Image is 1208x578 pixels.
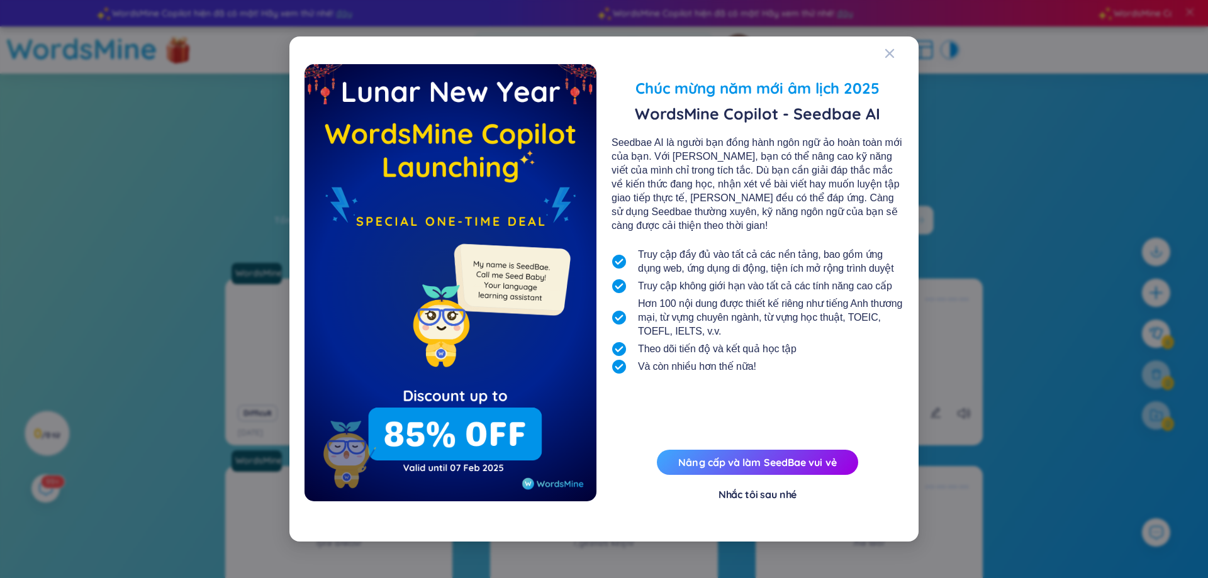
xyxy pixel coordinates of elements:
[885,36,919,70] button: Đóng
[305,64,596,501] img: wmFlashDealEmpty.967f2bab.png
[638,281,892,291] font: Truy cập không giới hạn vào tất cả các tính năng cao cấp
[635,79,880,97] font: Chúc mừng năm mới âm lịch 2025
[638,361,756,372] font: Và còn nhiều hơn thế nữa!
[635,104,880,123] font: WordsMine Copilot - Seedbae AI
[448,219,573,344] img: minionSeedbaeMessage.35ffe99e.png
[719,488,797,501] font: Nhắc tôi sau nhé
[612,137,902,231] font: Seedbae AI là người bạn đồng hành ngôn ngữ ảo hoàn toàn mới của bạn. Với [PERSON_NAME], bạn có th...
[638,298,902,336] font: Hơn 100 nội dung được thiết kế riêng như tiếng Anh thương mại, từ vựng chuyên ngành, từ vựng học ...
[678,456,836,469] a: Nâng cấp và làm SeedBae vui vẻ
[638,249,894,274] font: Truy cập đầy đủ vào tất cả các nền tảng, bao gồm ứng dụng web, ứng dụng di động, tiện ích mở rộng...
[638,343,797,354] font: Theo dõi tiến độ và kết quả học tập
[657,450,858,475] button: Nâng cấp và làm SeedBae vui vẻ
